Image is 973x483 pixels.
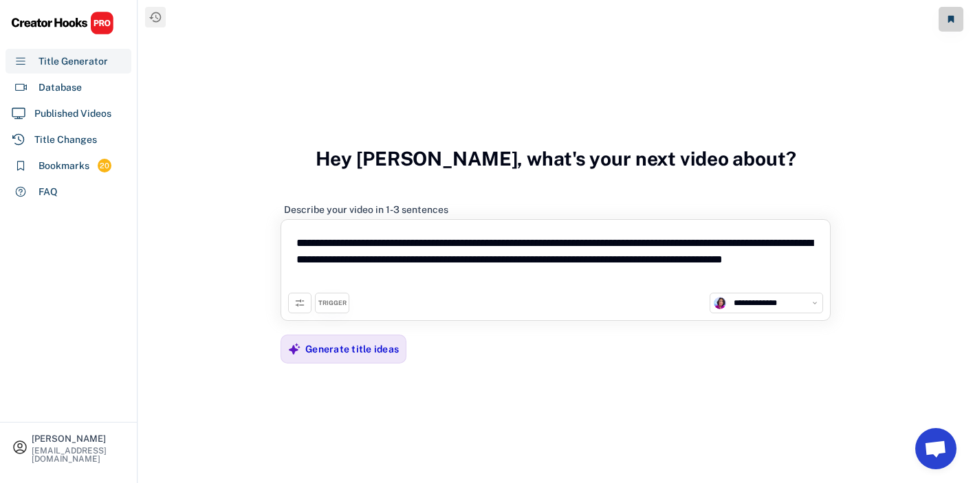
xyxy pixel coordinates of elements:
img: CHPRO%20Logo.svg [11,11,114,35]
div: [EMAIL_ADDRESS][DOMAIN_NAME] [32,447,125,463]
h3: Hey [PERSON_NAME], what's your next video about? [316,133,796,185]
div: Describe your video in 1-3 sentences [284,203,448,216]
img: channels4_profile.jpg [714,297,726,309]
div: TRIGGER [318,299,347,308]
div: Published Videos [34,106,111,121]
a: Chat abierto [915,428,956,469]
div: Generate title ideas [305,343,399,355]
div: [PERSON_NAME] [32,434,125,443]
div: Title Changes [34,133,97,147]
div: FAQ [39,185,58,199]
div: Bookmarks [39,159,89,173]
div: Database [39,80,82,95]
div: 20 [98,160,111,172]
div: Title Generator [39,54,108,69]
